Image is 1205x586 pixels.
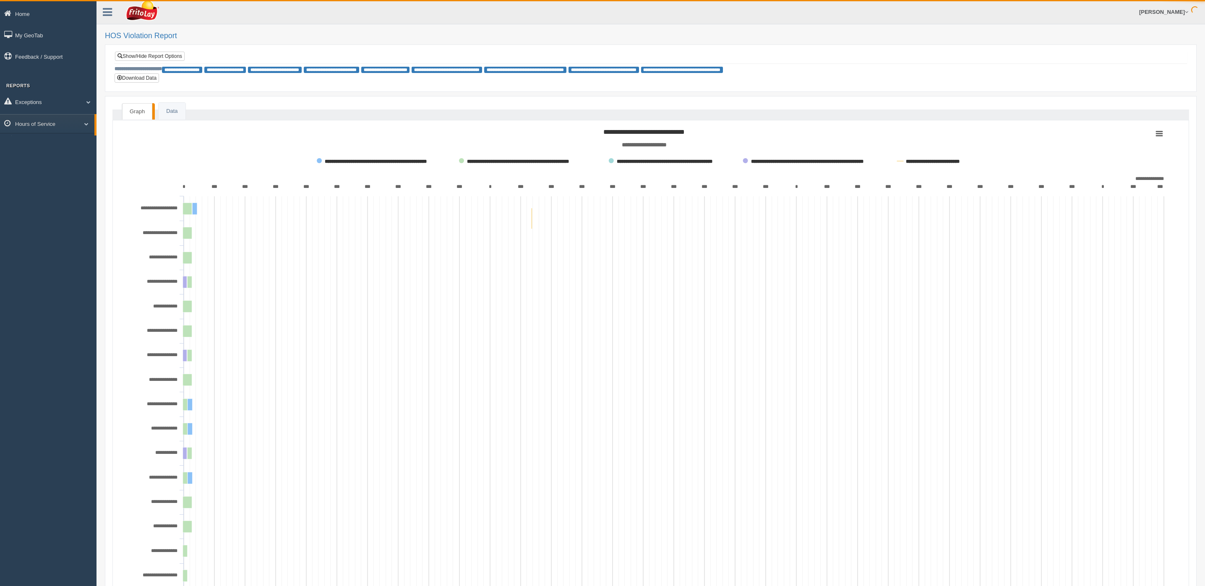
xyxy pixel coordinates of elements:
a: Graph [122,103,152,120]
a: Show/Hide Report Options [115,52,185,61]
button: Download Data [115,73,159,83]
a: HOS Explanation Reports [15,135,94,151]
a: Data [159,103,185,120]
h2: HOS Violation Report [105,32,1197,40]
